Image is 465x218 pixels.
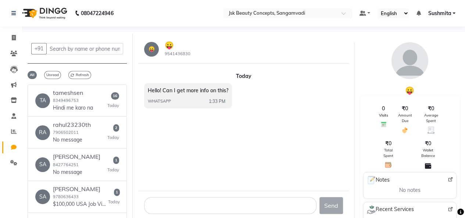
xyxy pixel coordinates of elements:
small: 8349496753 [53,98,79,103]
span: All [28,71,37,79]
span: Total Spent [379,147,398,158]
span: ₹0 [428,105,434,112]
h6: [PERSON_NAME] [53,153,100,160]
h6: [PERSON_NAME] [53,186,108,193]
img: avatar [391,42,428,79]
span: WHATSAPP [148,98,171,104]
span: 1 [114,189,120,196]
span: Wallet Balance [415,147,440,158]
div: 😛 [360,85,459,96]
span: 1:33 PM [209,98,225,105]
img: Total Spent Icon [385,161,392,168]
small: Today [107,103,119,109]
div: 😛 [144,42,159,57]
div: TA [35,93,50,108]
div: SA [35,189,50,204]
div: RA [35,125,50,140]
small: 9541436830 [165,51,190,56]
span: Unread [44,71,61,79]
button: +91 [31,43,47,54]
span: Hello! Can I get more info on this? [148,87,228,94]
h6: tameshsen [53,89,93,96]
p: $100,000 USA Job Visa Sponsorship Opportunities - Apply For [GEOGRAPHIC_DATA] is phone lock phone... [53,200,108,208]
b: 08047224946 [81,3,113,24]
h6: rahul23230th [53,121,91,128]
p: No message [53,136,91,144]
span: Visits [379,112,388,118]
img: Amount Due Icon [401,126,408,134]
p: No message [53,168,100,176]
div: SA [35,157,50,172]
span: No notes [399,186,421,194]
small: Today [108,199,120,205]
small: 8427764251 [53,162,79,167]
small: Today [107,135,119,141]
span: Amount Due [397,112,413,124]
span: 1 [113,157,119,164]
img: Average Spent Icon [428,126,434,133]
span: 16 [111,92,119,100]
span: Average Spent [422,112,440,124]
span: Recent Services [366,205,414,214]
span: ₹0 [385,140,391,147]
strong: Today [236,73,251,79]
small: Today [107,167,119,173]
p: Hindi me karo na [53,104,93,112]
small: 9780636433 [53,194,79,199]
span: Notes [366,175,390,185]
span: ₹0 [425,140,431,147]
span: 0 [382,105,385,112]
span: ₹0 [402,105,408,112]
h5: 😛 [165,41,190,50]
img: logo [19,3,69,24]
small: 7906502011 [53,130,79,135]
input: Search by name or phone number [46,43,123,54]
span: 2 [113,124,119,132]
span: Refresh [68,71,91,79]
span: Sushmita [428,10,451,17]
